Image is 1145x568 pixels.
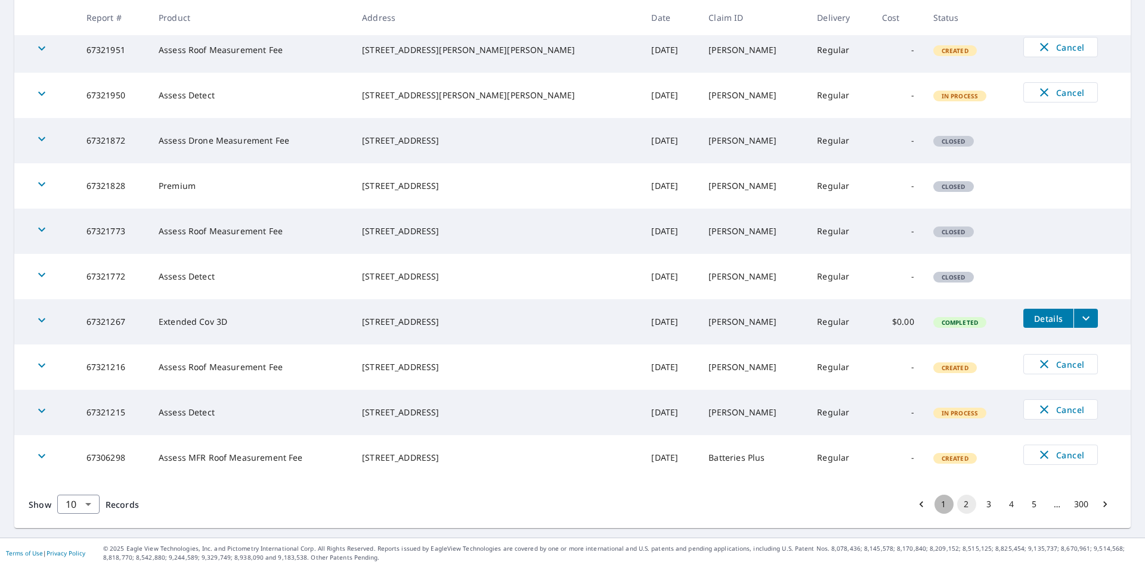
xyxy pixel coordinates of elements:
[642,163,699,209] td: [DATE]
[872,73,924,118] td: -
[699,118,807,163] td: [PERSON_NAME]
[149,390,352,435] td: Assess Detect
[77,73,149,118] td: 67321950
[807,209,872,254] td: Regular
[362,180,632,192] div: [STREET_ADDRESS]
[77,435,149,480] td: 67306298
[106,499,139,510] span: Records
[807,163,872,209] td: Regular
[149,163,352,209] td: Premium
[807,254,872,299] td: Regular
[642,435,699,480] td: [DATE]
[77,209,149,254] td: 67321773
[77,163,149,209] td: 67321828
[807,435,872,480] td: Regular
[1036,448,1085,462] span: Cancel
[807,118,872,163] td: Regular
[642,118,699,163] td: [DATE]
[362,135,632,147] div: [STREET_ADDRESS]
[807,27,872,73] td: Regular
[807,299,872,344] td: Regular
[77,118,149,163] td: 67321872
[934,137,973,145] span: Closed
[77,254,149,299] td: 67321772
[1002,495,1022,514] button: Go to page 4
[47,549,85,557] a: Privacy Policy
[77,27,149,73] td: 67321951
[934,182,973,191] span: Closed
[980,495,999,514] button: Go to page 3
[57,495,100,514] div: Show 10 records
[362,89,632,101] div: [STREET_ADDRESS][PERSON_NAME][PERSON_NAME]
[362,225,632,237] div: [STREET_ADDRESS]
[77,390,149,435] td: 67321215
[912,495,931,514] button: Go to previous page
[149,209,352,254] td: Assess Roof Measurement Fee
[699,435,807,480] td: Batteries Plus
[934,454,976,463] span: Created
[1023,445,1098,465] button: Cancel
[872,435,924,480] td: -
[934,409,986,417] span: In Process
[149,73,352,118] td: Assess Detect
[699,27,807,73] td: [PERSON_NAME]
[6,550,85,557] p: |
[29,499,51,510] span: Show
[872,254,924,299] td: -
[103,544,1139,562] p: © 2025 Eagle View Technologies, Inc. and Pictometry International Corp. All Rights Reserved. Repo...
[642,254,699,299] td: [DATE]
[149,344,352,390] td: Assess Roof Measurement Fee
[1030,313,1066,324] span: Details
[1023,37,1098,57] button: Cancel
[872,163,924,209] td: -
[934,273,973,281] span: Closed
[872,209,924,254] td: -
[910,495,1116,514] nav: pagination navigation
[1023,399,1098,420] button: Cancel
[934,46,976,55] span: Created
[872,390,924,435] td: -
[642,209,699,254] td: [DATE]
[57,488,100,521] div: 10
[934,318,985,327] span: Completed
[6,549,43,557] a: Terms of Use
[1023,309,1073,328] button: detailsBtn-67321267
[872,27,924,73] td: -
[934,495,954,514] button: Go to page 1
[149,27,352,73] td: Assess Roof Measurement Fee
[1096,495,1115,514] button: Go to next page
[149,299,352,344] td: Extended Cov 3D
[1036,357,1085,371] span: Cancel
[642,27,699,73] td: [DATE]
[642,344,699,390] td: [DATE]
[699,344,807,390] td: [PERSON_NAME]
[1023,82,1098,103] button: Cancel
[699,299,807,344] td: [PERSON_NAME]
[362,316,632,328] div: [STREET_ADDRESS]
[642,299,699,344] td: [DATE]
[1048,498,1067,510] div: …
[1023,354,1098,374] button: Cancel
[642,390,699,435] td: [DATE]
[362,271,632,283] div: [STREET_ADDRESS]
[934,228,973,236] span: Closed
[1036,40,1085,54] span: Cancel
[957,495,976,514] button: page 2
[934,92,986,100] span: In Process
[1036,402,1085,417] span: Cancel
[934,364,976,372] span: Created
[1070,495,1092,514] button: Go to page 300
[149,435,352,480] td: Assess MFR Roof Measurement Fee
[699,390,807,435] td: [PERSON_NAME]
[699,73,807,118] td: [PERSON_NAME]
[149,118,352,163] td: Assess Drone Measurement Fee
[872,344,924,390] td: -
[77,344,149,390] td: 67321216
[362,361,632,373] div: [STREET_ADDRESS]
[699,209,807,254] td: [PERSON_NAME]
[1073,309,1098,328] button: filesDropdownBtn-67321267
[807,344,872,390] td: Regular
[1036,85,1085,100] span: Cancel
[362,452,632,464] div: [STREET_ADDRESS]
[807,73,872,118] td: Regular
